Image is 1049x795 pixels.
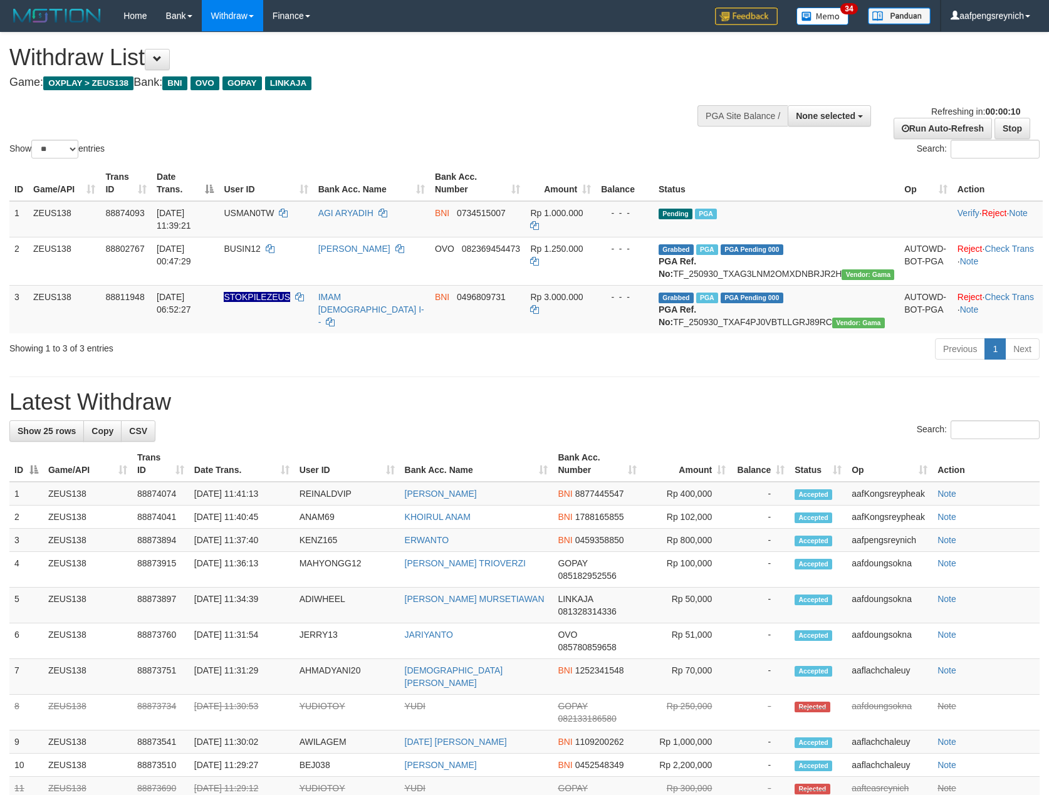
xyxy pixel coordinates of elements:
th: Bank Acc. Number: activate to sort column ascending [553,446,642,482]
a: Note [937,760,956,770]
span: Copy 0734515007 to clipboard [457,208,506,218]
th: Action [952,165,1043,201]
td: Rp 51,000 [642,623,731,659]
td: Rp 102,000 [642,506,731,529]
td: ZEUS138 [43,552,132,588]
span: OVO [435,244,454,254]
td: - [731,623,790,659]
a: Note [1009,208,1028,218]
td: [DATE] 11:37:40 [189,529,295,552]
span: Copy 085780859658 to clipboard [558,642,616,652]
td: ZEUS138 [43,482,132,506]
div: - - - [601,291,649,303]
td: [DATE] 11:40:45 [189,506,295,529]
th: Op: activate to sort column ascending [899,165,952,201]
a: Reject [958,292,983,302]
span: 34 [840,3,857,14]
td: aafKongsreypheak [847,482,932,506]
td: YUDIOTOY [295,695,400,730]
span: Copy 082369454473 to clipboard [462,244,520,254]
td: [DATE] 11:29:27 [189,754,295,777]
td: AUTOWD-BOT-PGA [899,237,952,285]
a: Note [937,512,956,522]
a: Copy [83,420,122,442]
th: Trans ID: activate to sort column ascending [132,446,189,482]
a: Verify [958,208,979,218]
td: ZEUS138 [43,695,132,730]
span: Vendor URL: https://trx31.1velocity.biz [842,269,894,280]
span: PGA Pending [721,293,783,303]
th: Date Trans.: activate to sort column ascending [189,446,295,482]
span: Copy 082133186580 to clipboard [558,714,616,724]
span: GOPAY [558,558,587,568]
a: Note [937,701,956,711]
span: Copy 8877445547 to clipboard [575,489,624,499]
a: JARIYANTO [405,630,453,640]
td: - [731,506,790,529]
td: ZEUS138 [43,506,132,529]
span: BUSIN12 [224,244,260,254]
td: aaflachchaleuy [847,730,932,754]
th: Game/API: activate to sort column ascending [43,446,132,482]
td: · · [952,285,1043,333]
td: 10 [9,754,43,777]
span: Copy [91,426,113,436]
th: Bank Acc. Name: activate to sort column ascending [313,165,430,201]
td: · · [952,237,1043,285]
span: Copy 0452548349 to clipboard [575,760,624,770]
td: ZEUS138 [43,730,132,754]
a: Note [960,256,979,266]
select: Showentries [31,140,78,158]
th: Amount: activate to sort column ascending [525,165,596,201]
a: Check Trans [984,292,1034,302]
a: Note [960,304,979,314]
th: Status: activate to sort column ascending [790,446,847,482]
a: [PERSON_NAME] [405,489,477,499]
td: - [731,588,790,623]
a: Note [937,783,956,793]
td: - [731,695,790,730]
td: aafdoungsokna [847,552,932,588]
a: Stop [994,118,1030,139]
td: ZEUS138 [43,588,132,623]
td: · · [952,201,1043,237]
td: ZEUS138 [43,754,132,777]
span: Grabbed [659,244,694,255]
span: BNI [558,665,572,675]
img: Feedback.jpg [715,8,778,25]
td: AWILAGEM [295,730,400,754]
td: [DATE] 11:34:39 [189,588,295,623]
a: Run Auto-Refresh [894,118,992,139]
th: User ID: activate to sort column ascending [219,165,313,201]
td: [DATE] 11:30:02 [189,730,295,754]
td: BEJ038 [295,754,400,777]
a: Show 25 rows [9,420,84,442]
span: Copy 1252341548 to clipboard [575,665,624,675]
span: LINKAJA [265,76,312,90]
td: 88873734 [132,695,189,730]
th: Bank Acc. Name: activate to sort column ascending [400,446,553,482]
div: Showing 1 to 3 of 3 entries [9,337,428,355]
a: Check Trans [984,244,1034,254]
td: 8 [9,695,43,730]
th: Op: activate to sort column ascending [847,446,932,482]
a: Note [937,665,956,675]
span: Pending [659,209,692,219]
span: Marked by aafpengsreynich [695,209,717,219]
span: Copy 085182952556 to clipboard [558,571,616,581]
a: KHOIRUL ANAM [405,512,471,522]
label: Show entries [9,140,105,158]
td: aaflachchaleuy [847,754,932,777]
span: GOPAY [558,701,587,711]
span: BNI [435,292,449,302]
td: 88874041 [132,506,189,529]
th: Balance: activate to sort column ascending [731,446,790,482]
span: BNI [162,76,187,90]
h1: Latest Withdraw [9,390,1040,415]
span: BNI [558,512,572,522]
td: 3 [9,529,43,552]
th: User ID: activate to sort column ascending [295,446,400,482]
a: Previous [935,338,985,360]
td: aafpengsreynich [847,529,932,552]
strong: 00:00:10 [985,107,1020,117]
